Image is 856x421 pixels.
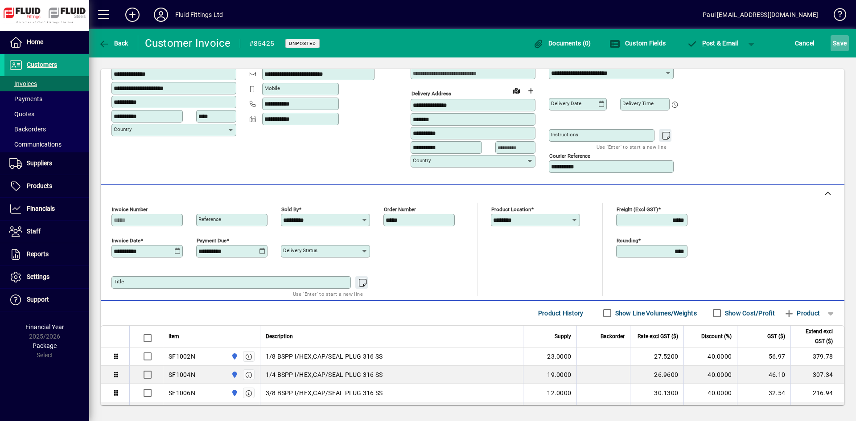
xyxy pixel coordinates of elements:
mat-label: Country [114,126,132,132]
div: Fluid Fittings Ltd [175,8,223,22]
button: Documents (0) [531,35,593,51]
mat-label: Rounding [617,237,638,244]
td: 46.10 [737,366,790,384]
span: 23.0000 [547,352,571,361]
mat-label: Delivery status [283,247,317,253]
button: Profile [147,7,175,23]
td: 32.54 [737,384,790,402]
span: Item [169,331,179,341]
span: Extend excl GST ($) [796,327,833,346]
div: Customer Invoice [145,36,231,50]
mat-label: Order number [384,206,416,213]
app-page-header-button: Back [89,35,138,51]
span: Financial Year [25,323,64,331]
a: Staff [4,221,89,243]
button: Custom Fields [607,35,668,51]
div: 26.9600 [636,370,678,379]
mat-label: Reference [198,216,221,222]
td: 307.34 [790,366,844,384]
td: 40.0000 [683,384,737,402]
a: Quotes [4,106,89,122]
a: Reports [4,243,89,266]
a: Invoices [4,76,89,91]
mat-label: Courier Reference [549,153,590,159]
label: Show Line Volumes/Weights [613,309,697,318]
button: Product [779,305,824,321]
mat-label: Invoice date [112,237,140,244]
mat-label: Freight (excl GST) [617,206,658,213]
mat-label: Mobile [264,85,280,91]
div: 27.5200 [636,352,678,361]
span: Custom Fields [609,40,666,47]
div: #85425 [249,37,275,51]
button: Back [96,35,131,51]
div: Paul [EMAIL_ADDRESS][DOMAIN_NAME] [703,8,818,22]
button: Choose address [523,84,538,98]
a: Products [4,175,89,197]
td: 154.69 [790,402,844,421]
td: 23.20 [737,402,790,421]
span: Rate excl GST ($) [638,331,678,341]
span: Payments [9,95,42,102]
td: 379.78 [790,347,844,366]
a: Settings [4,266,89,288]
mat-label: Delivery date [551,100,581,106]
span: Reports [27,250,49,258]
button: Cancel [793,35,817,51]
label: Show Cost/Profit [723,309,775,318]
mat-hint: Use 'Enter' to start a new line [293,289,363,299]
span: Description [266,331,293,341]
a: Suppliers [4,152,89,175]
mat-label: Instructions [551,131,578,138]
a: Knowledge Base [827,2,845,31]
mat-label: Sold by [281,206,299,213]
mat-label: Invoice number [112,206,148,213]
button: Add [118,7,147,23]
span: Discount (%) [701,331,732,341]
span: P [702,40,706,47]
span: ost & Email [687,40,738,47]
span: Invoices [9,80,37,87]
div: SF1004N [169,370,195,379]
span: 1/8 BSPP I/HEX,CAP/SEAL PLUG 316 SS [266,352,383,361]
td: 56.97 [737,347,790,366]
mat-label: Payment due [197,237,226,244]
span: 19.0000 [547,370,571,379]
a: Support [4,289,89,311]
span: Quotes [9,110,34,118]
span: Home [27,38,43,45]
span: Back [99,40,128,47]
span: Cancel [795,36,815,50]
span: ave [833,36,847,50]
span: GST ($) [767,331,785,341]
span: Product History [538,306,584,320]
span: Backorders [9,126,46,133]
mat-label: Delivery time [622,100,654,106]
span: 1/4 BSPP I/HEX,CAP/SEAL PLUG 316 SS [266,370,383,379]
td: 40.0000 [683,347,737,366]
td: 40.0000 [683,366,737,384]
button: Save [831,35,849,51]
mat-label: Title [114,278,124,285]
span: AUCKLAND [229,388,239,398]
span: Support [27,296,49,303]
a: Payments [4,91,89,106]
a: Backorders [4,122,89,137]
span: Package [33,342,57,349]
span: Documents (0) [533,40,591,47]
span: Communications [9,141,62,148]
span: Customers [27,61,57,68]
button: Post & Email [682,35,743,51]
span: 12.0000 [547,388,571,397]
span: 3/8 BSPP I/HEX,CAP/SEAL PLUG 316 SS [266,388,383,397]
span: Staff [27,228,41,235]
a: View on map [509,83,523,98]
span: Product [784,306,820,320]
span: AUCKLAND [229,352,239,361]
span: Backorder [601,331,625,341]
mat-label: Product location [491,206,531,213]
td: 40.0000 [683,402,737,421]
span: Suppliers [27,159,52,167]
span: Products [27,182,52,189]
span: Settings [27,273,49,280]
